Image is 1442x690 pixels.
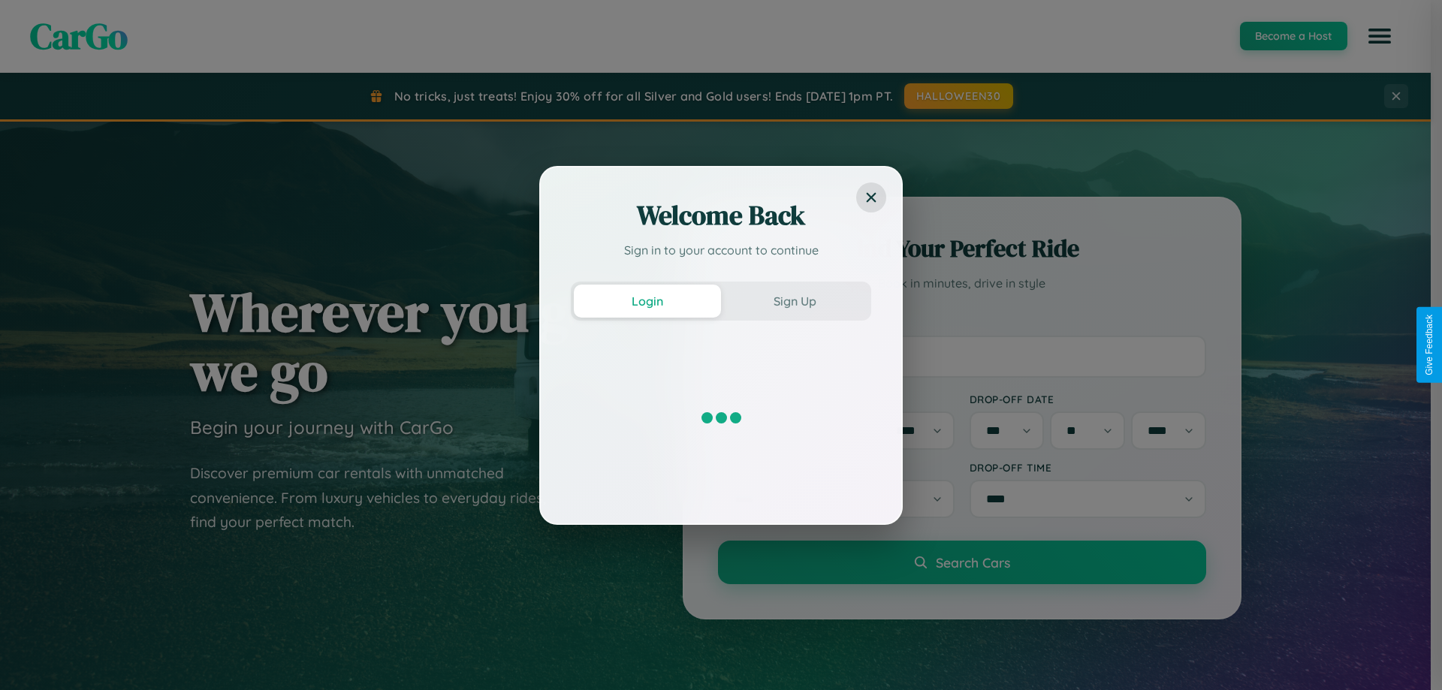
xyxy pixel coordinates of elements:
div: Give Feedback [1424,315,1434,375]
iframe: Intercom live chat [15,639,51,675]
h2: Welcome Back [571,197,871,234]
button: Login [574,285,721,318]
p: Sign in to your account to continue [571,241,871,259]
button: Sign Up [721,285,868,318]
